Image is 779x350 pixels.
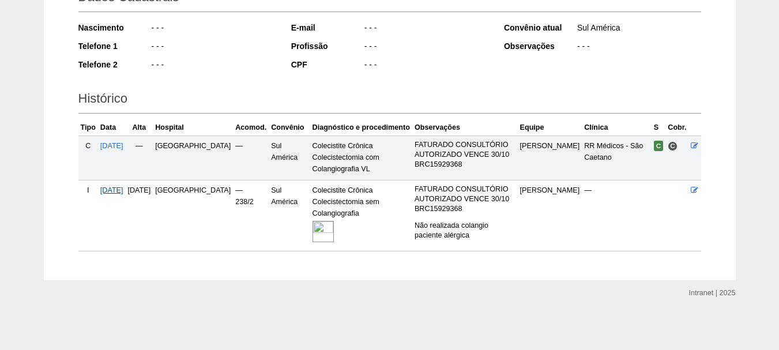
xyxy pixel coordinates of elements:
span: [DATE] [128,186,151,194]
div: Observações [504,40,576,52]
div: Telefone 1 [78,40,150,52]
td: [PERSON_NAME] [518,136,582,180]
th: Diagnóstico e procedimento [310,119,412,136]
p: FATURADO CONSULTÓRIO AUTORIZADO VENCE 30/10 BRC15929368 [415,185,515,214]
th: Equipe [518,119,582,136]
th: Convênio [269,119,310,136]
th: Clínica [582,119,652,136]
span: Confirmada [654,141,664,151]
th: Alta [126,119,153,136]
div: - - - [150,59,276,73]
th: Cobr. [665,119,688,136]
th: Observações [412,119,518,136]
div: E-mail [291,22,363,33]
th: Hospital [153,119,233,136]
div: Sul América [576,22,701,36]
span: Consultório [668,141,678,151]
div: Intranet | 2025 [689,287,736,299]
h2: Histórico [78,87,701,114]
td: — 238/2 [233,180,269,251]
div: CPF [291,59,363,70]
div: - - - [363,22,488,36]
td: Colecistite Crônica Colecistectomia sem Colangiografia [310,180,412,251]
div: Nascimento [78,22,150,33]
div: Telefone 2 [78,59,150,70]
a: [DATE] [100,186,123,194]
div: - - - [363,40,488,55]
div: - - - [363,59,488,73]
div: - - - [150,22,276,36]
div: C [81,140,96,152]
div: Profissão [291,40,363,52]
td: [GEOGRAPHIC_DATA] [153,180,233,251]
td: Sul América [269,136,310,180]
p: FATURADO CONSULTÓRIO AUTORIZADO VENCE 30/10 BRC15929368 [415,140,515,170]
th: Acomod. [233,119,269,136]
td: [GEOGRAPHIC_DATA] [153,136,233,180]
th: Data [98,119,126,136]
td: — [582,180,652,251]
td: — [233,136,269,180]
td: — [126,136,153,180]
div: - - - [150,40,276,55]
div: Convênio atual [504,22,576,33]
td: Sul América [269,180,310,251]
a: [DATE] [100,142,123,150]
th: S [652,119,666,136]
td: [PERSON_NAME] [518,180,582,251]
td: RR Médicos - São Caetano [582,136,652,180]
p: Não realizada colangio paciente alérgica [415,221,515,240]
td: Colecistite Crônica Colecistectomia com Colangiografia VL [310,136,412,180]
div: I [81,185,96,196]
th: Tipo [78,119,98,136]
div: - - - [576,40,701,55]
